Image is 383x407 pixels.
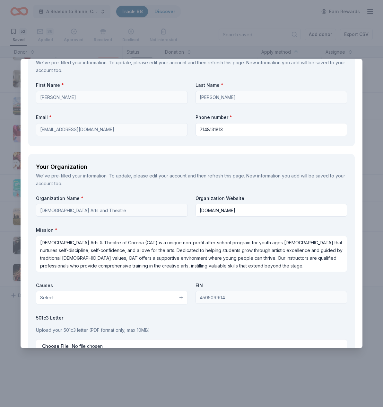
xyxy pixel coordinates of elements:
[36,195,188,202] label: Organization Name
[196,114,347,121] label: Phone number
[196,282,347,289] label: EIN
[149,60,187,65] a: edit your account
[36,282,188,289] label: Causes
[149,173,187,178] a: edit your account
[36,236,347,272] textarea: [DEMOGRAPHIC_DATA] Arts & Theatre of Corona (CAT) is a unique non-profit after-school program for...
[36,172,347,187] div: We've pre-filled your information. To update, please and then refresh this page. New information ...
[36,82,188,88] label: First Name
[36,162,347,172] div: Your Organization
[36,291,188,304] button: Select
[36,59,347,74] div: We've pre-filled your information. To update, please and then refresh this page. New information ...
[36,326,347,334] p: Upload your 501c3 letter (PDF format only, max 10MB)
[196,195,347,202] label: Organization Website
[36,315,347,321] label: 501c3 Letter
[40,294,54,302] span: Select
[36,227,347,233] label: Mission
[196,82,347,88] label: Last Name
[36,114,188,121] label: Email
